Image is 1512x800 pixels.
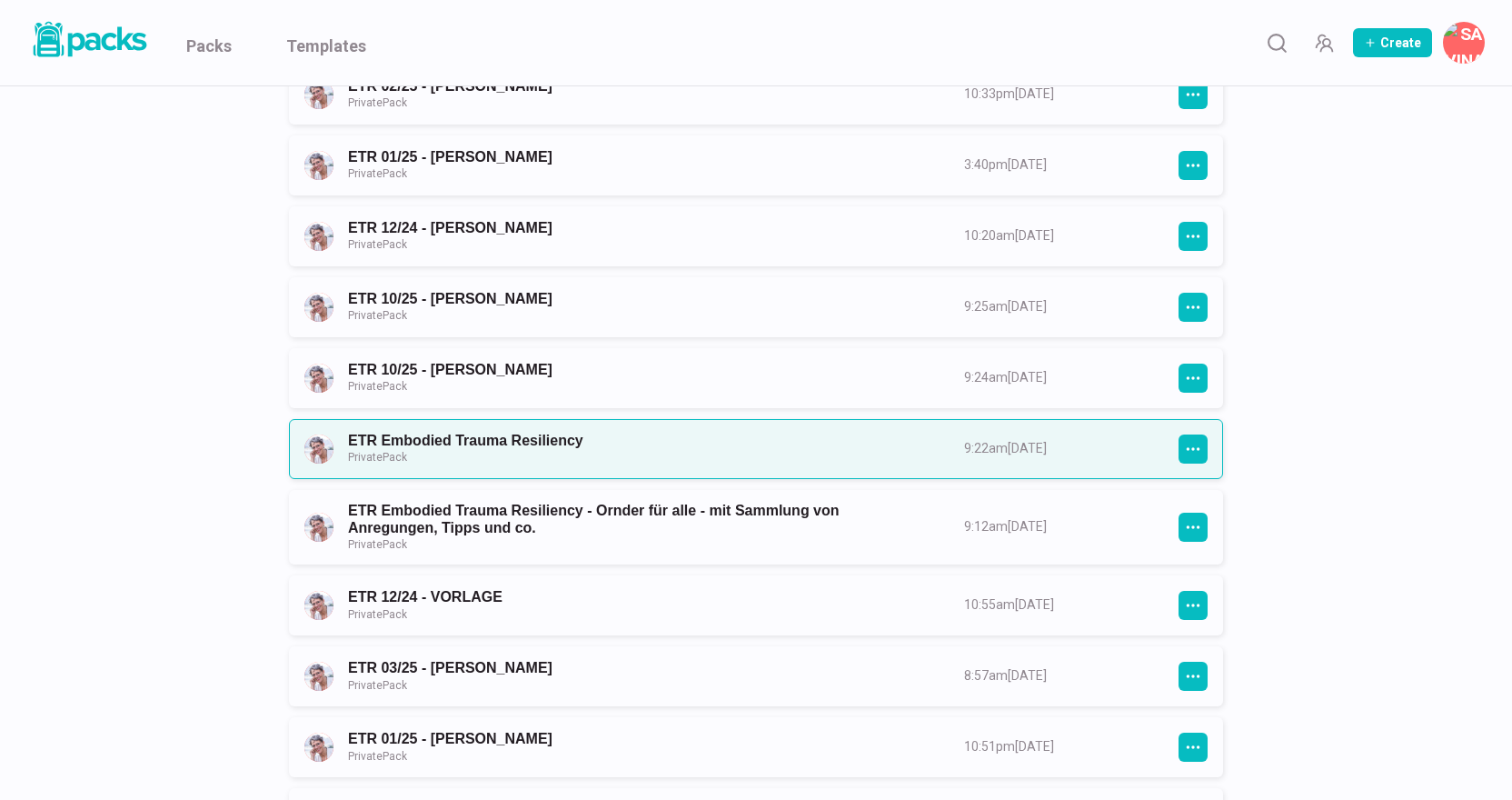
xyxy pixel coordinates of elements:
[1258,25,1295,61] button: Search
[27,18,150,67] a: Packs logo
[1443,22,1485,64] button: Savina Tilmann
[27,18,150,61] img: Packs logo
[1353,28,1432,57] button: Create Pack
[1306,25,1342,61] button: Manage Team Invites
